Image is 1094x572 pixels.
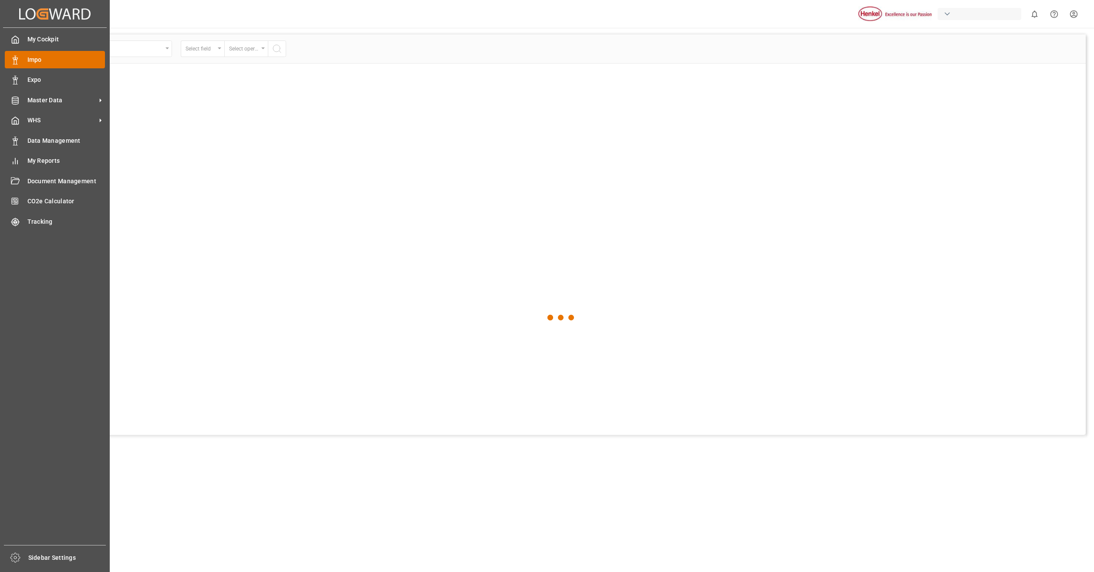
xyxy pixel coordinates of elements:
span: Sidebar Settings [28,553,106,562]
span: Tracking [27,217,105,226]
img: Henkel%20logo.jpg_1689854090.jpg [858,7,932,22]
span: Impo [27,55,105,64]
a: Expo [5,71,105,88]
button: show 0 new notifications [1025,4,1044,24]
a: Data Management [5,132,105,149]
a: CO2e Calculator [5,193,105,210]
span: My Cockpit [27,35,105,44]
a: Tracking [5,213,105,230]
span: Data Management [27,136,105,145]
button: Help Center [1044,4,1064,24]
span: Document Management [27,177,105,186]
span: WHS [27,116,96,125]
a: My Reports [5,152,105,169]
span: Master Data [27,96,96,105]
span: Expo [27,75,105,84]
span: My Reports [27,156,105,165]
a: Impo [5,51,105,68]
a: My Cockpit [5,31,105,48]
span: CO2e Calculator [27,197,105,206]
a: Document Management [5,172,105,189]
